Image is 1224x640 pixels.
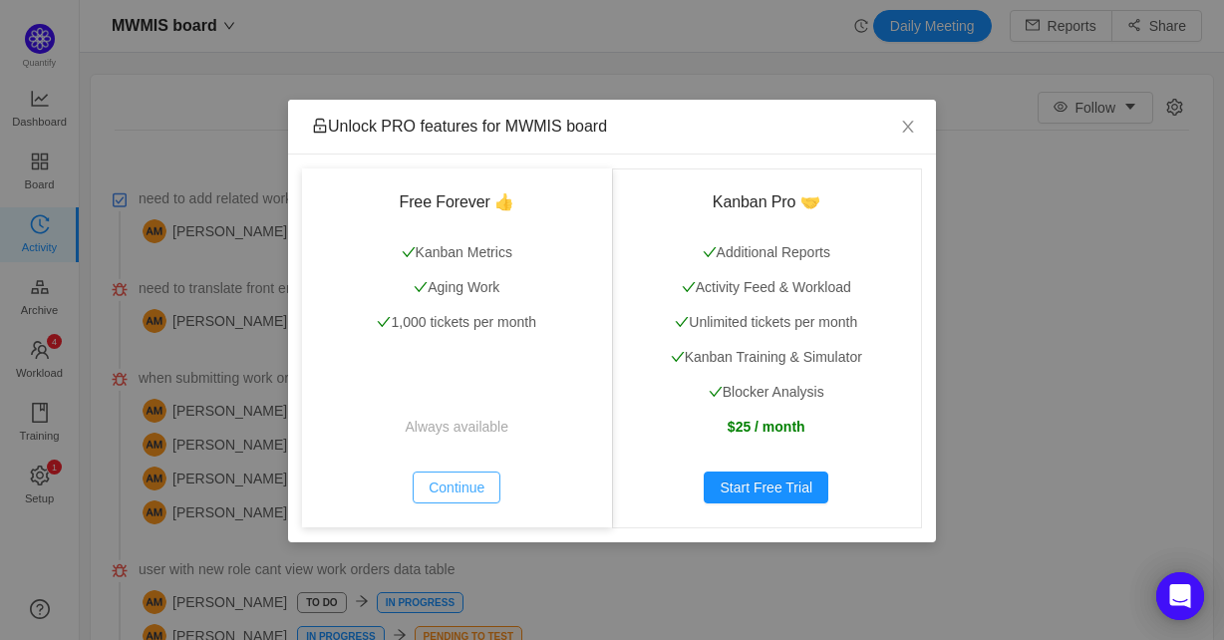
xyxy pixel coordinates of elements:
[377,315,391,329] i: icon: check
[880,100,936,156] button: Close
[728,419,805,435] strong: $25 / month
[636,347,898,368] p: Kanban Training & Simulator
[414,280,428,294] i: icon: check
[377,314,536,330] span: 1,000 tickets per month
[413,472,500,503] button: Continue
[312,118,607,135] span: Unlock PRO features for MWMIS board
[675,315,689,329] i: icon: check
[636,242,898,263] p: Additional Reports
[709,385,723,399] i: icon: check
[326,277,588,298] p: Aging Work
[326,192,588,212] h3: Free Forever 👍
[703,245,717,259] i: icon: check
[312,118,328,134] i: icon: unlock
[326,242,588,263] p: Kanban Metrics
[326,417,588,438] p: Always available
[1156,572,1204,620] div: Open Intercom Messenger
[636,277,898,298] p: Activity Feed & Workload
[704,472,828,503] button: Start Free Trial
[671,350,685,364] i: icon: check
[402,245,416,259] i: icon: check
[900,119,916,135] i: icon: close
[636,382,898,403] p: Blocker Analysis
[636,312,898,333] p: Unlimited tickets per month
[682,280,696,294] i: icon: check
[636,192,898,212] h3: Kanban Pro 🤝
